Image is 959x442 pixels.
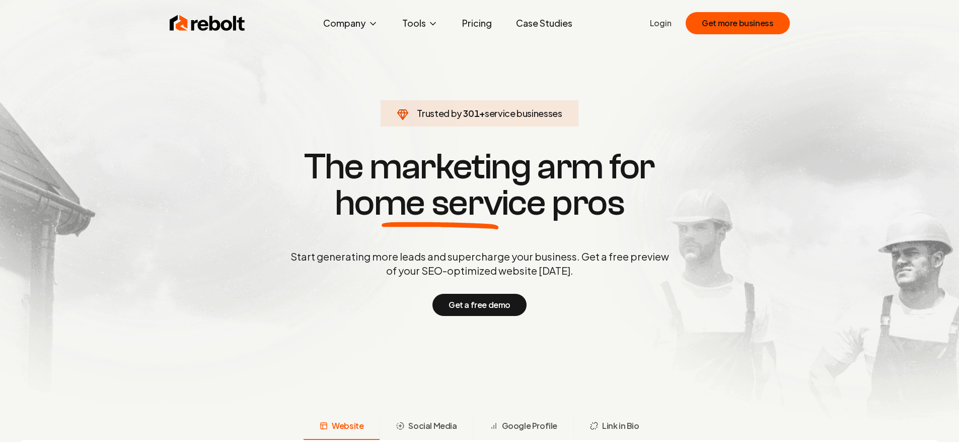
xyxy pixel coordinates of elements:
button: Social Media [380,414,473,440]
button: Website [304,414,380,440]
img: Rebolt Logo [170,13,245,33]
a: Case Studies [508,13,580,33]
span: Google Profile [502,420,557,432]
button: Company [315,13,386,33]
button: Get more business [686,12,789,34]
h1: The marketing arm for pros [238,149,721,221]
a: Login [650,17,672,29]
span: Social Media [408,420,457,432]
span: Link in Bio [602,420,639,432]
button: Link in Bio [573,414,655,440]
button: Get a free demo [432,294,527,316]
button: Tools [394,13,446,33]
span: + [479,107,485,119]
button: Google Profile [473,414,573,440]
span: 301 [463,106,479,120]
span: home service [335,185,546,221]
a: Pricing [454,13,500,33]
p: Start generating more leads and supercharge your business. Get a free preview of your SEO-optimiz... [288,249,671,278]
span: Website [332,420,363,432]
span: Trusted by [417,107,462,119]
span: service businesses [485,107,562,119]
